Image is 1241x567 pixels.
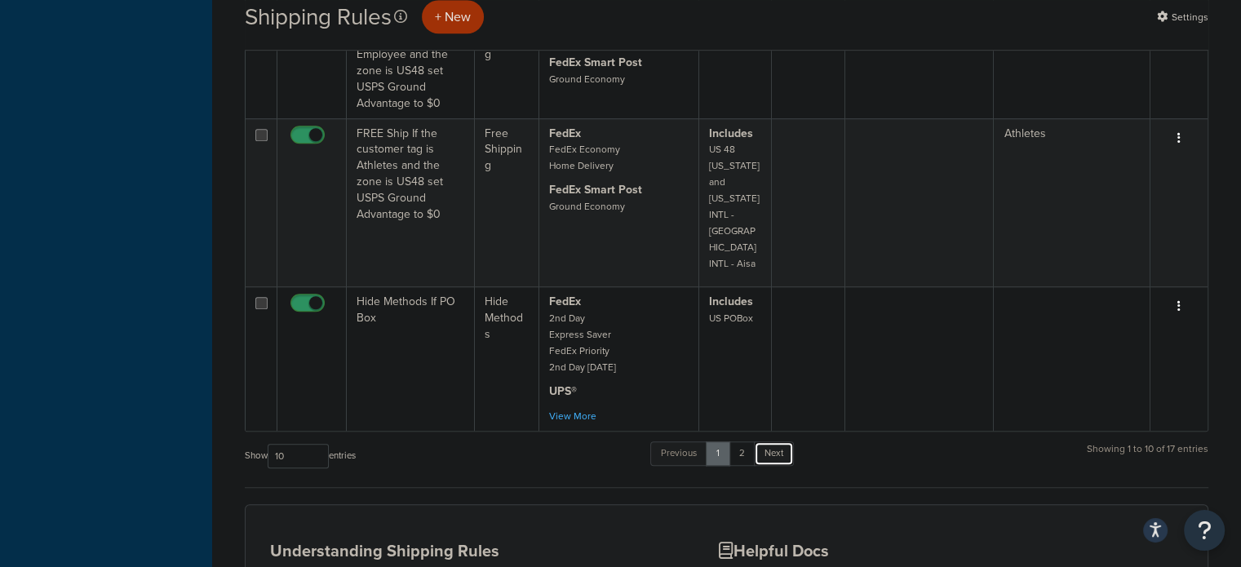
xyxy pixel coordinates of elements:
small: US 48 [US_STATE] and [US_STATE] INTL - [GEOGRAPHIC_DATA] INTL - Aisa [709,142,760,271]
a: Previous [650,441,707,466]
h3: Understanding Shipping Rules [270,542,678,560]
a: View More [549,409,596,423]
h3: Helpful Docs [719,542,986,560]
strong: FedEx Smart Post [549,54,642,71]
strong: Includes [709,293,753,310]
small: FedEx Economy Home Delivery [549,142,620,173]
td: FREE Ship If the customer tag is Employee and the zone is US48 set USPS Ground Advantage to $0 [347,7,475,118]
small: US POBox [709,311,753,326]
select: Showentries [268,444,329,468]
button: Open Resource Center [1184,510,1225,551]
a: Settings [1157,6,1208,29]
small: 2nd Day Express Saver FedEx Priority 2nd Day [DATE] [549,311,616,374]
div: Showing 1 to 10 of 17 entries [1087,440,1208,475]
td: Free Shipping [475,118,539,287]
td: Employee [994,7,1150,118]
strong: FedEx [549,293,581,310]
label: Show entries [245,444,356,468]
h1: Shipping Rules [245,1,392,33]
a: 2 [729,441,756,466]
a: 1 [706,441,730,466]
td: Athletes [994,118,1150,287]
td: Free Shipping [475,7,539,118]
strong: UPS® [549,383,577,400]
a: Next [754,441,794,466]
strong: Includes [709,125,753,142]
td: Hide Methods [475,286,539,431]
small: Ground Economy [549,199,625,214]
td: Hide Methods If PO Box [347,286,475,431]
strong: FedEx Smart Post [549,181,642,198]
small: Ground Economy [549,72,625,86]
td: FREE Ship If the customer tag is Athletes and the zone is US48 set USPS Ground Advantage to $0 [347,118,475,287]
strong: FedEx [549,125,581,142]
